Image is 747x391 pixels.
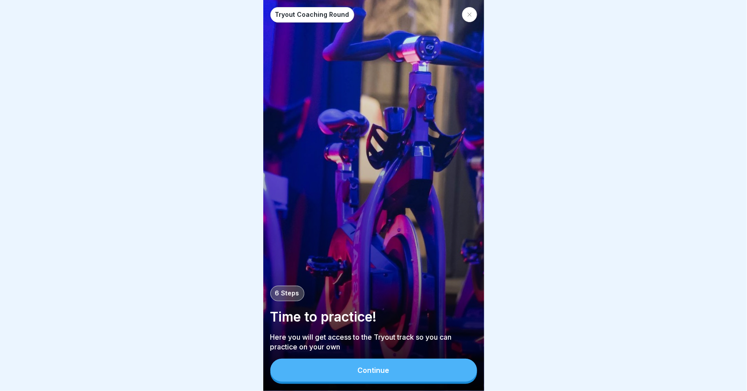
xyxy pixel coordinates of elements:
[275,11,349,19] p: Tryout Coaching Round
[275,290,300,297] p: 6 Steps
[270,332,477,352] p: Here you will get access to the Tryout track so you can practice on your own
[358,366,390,374] div: Continue
[270,308,477,325] p: Time to practice!
[270,359,477,382] button: Continue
